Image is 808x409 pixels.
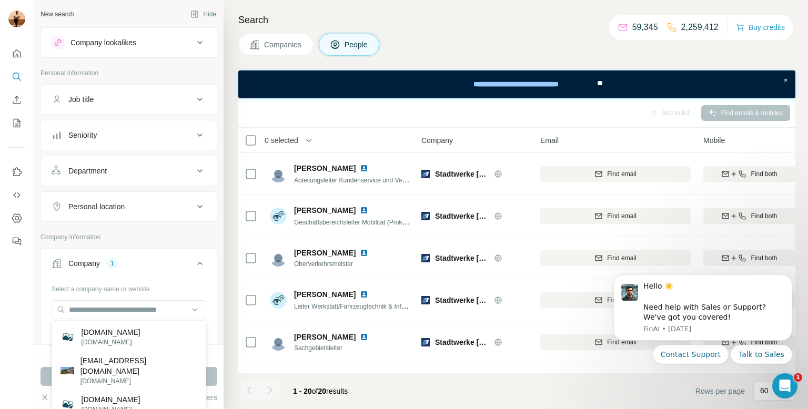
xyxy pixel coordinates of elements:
span: Geschäftsbereichsleiter Mobilität (Prokurist) / Park Service Remscheid (Prokurist) [294,218,521,226]
span: Company [421,135,453,146]
span: People [345,39,369,50]
span: Sachgebietsleiter [294,343,372,353]
p: [EMAIL_ADDRESS][DOMAIN_NAME] [80,355,197,376]
button: Dashboard [8,209,25,228]
img: Logo of Stadtwerke Remscheid [421,254,430,262]
button: Search [8,67,25,86]
p: Personal information [41,68,217,78]
div: Department [68,166,107,176]
button: Use Surfe API [8,186,25,204]
div: Select a company name or website [52,280,206,294]
p: [DOMAIN_NAME] [80,376,197,386]
button: Find both [703,208,795,224]
iframe: Intercom notifications message [598,262,808,404]
button: Buy credits [736,20,785,35]
span: Mobile [703,135,725,146]
button: Company1 [41,251,217,280]
div: Personal location [68,201,125,212]
button: Personal location [41,194,217,219]
div: Job title [68,94,94,105]
span: [PERSON_NAME] [294,248,356,258]
p: [DOMAIN_NAME] [82,394,140,405]
button: Quick start [8,44,25,63]
span: Stadtwerke [GEOGRAPHIC_DATA] [435,211,489,221]
span: Stadtwerke [GEOGRAPHIC_DATA] [435,295,489,305]
img: gasthaus.wendtner@gmx.at [60,367,74,375]
h4: Search [238,13,795,27]
p: [DOMAIN_NAME] [82,338,140,347]
button: Department [41,158,217,183]
img: Avatar [8,11,25,27]
button: Enrich CSV [8,90,25,109]
img: Avatar [270,208,287,224]
img: LinkedIn logo [360,164,368,172]
img: LinkedIn logo [360,333,368,341]
button: Find email [540,166,691,182]
p: 2,259,412 [681,21,719,34]
p: 59,345 [632,21,658,34]
span: Companies [264,39,302,50]
iframe: Banner [238,70,795,98]
span: [PERSON_NAME] [294,205,356,216]
img: Avatar [270,166,287,182]
span: 20 [318,387,327,395]
iframe: Intercom live chat [772,373,797,398]
button: Find email [540,292,691,308]
span: Leiter Werkstatt/Fahrzeugtechnik & Infrastruktur Verkehrsbetrieb [294,302,474,310]
span: Find both [751,253,777,263]
img: LinkedIn logo [360,290,368,299]
img: Avatar [270,334,287,351]
p: [DOMAIN_NAME] [82,327,140,338]
img: Logo of Stadtwerke Remscheid [421,338,430,346]
span: of [312,387,318,395]
button: Seniority [41,122,217,148]
button: Clear [41,392,70,403]
span: [PERSON_NAME] [294,332,356,342]
span: Find email [607,211,636,221]
span: Stadtwerke [GEOGRAPHIC_DATA] [435,253,489,263]
img: Avatar [270,250,287,267]
button: Find email [540,208,691,224]
img: LinkedIn logo [360,206,368,214]
button: Company lookalikes [41,30,217,55]
img: fgmx.at [60,330,75,344]
span: results [293,387,348,395]
span: Find email [607,169,636,179]
div: 1 [106,259,118,268]
div: New search [41,9,74,19]
span: 1 [794,373,802,382]
button: Find both [703,166,795,182]
img: Logo of Stadtwerke Remscheid [421,170,430,178]
span: Find both [751,169,777,179]
button: My lists [8,114,25,132]
span: 0 selected [265,135,298,146]
button: Use Surfe on LinkedIn [8,162,25,181]
button: Feedback [8,232,25,251]
span: Email [540,135,559,146]
span: 1 - 20 [293,387,312,395]
img: Logo of Stadtwerke Remscheid [421,212,430,220]
span: Find email [607,253,636,263]
div: Seniority [68,130,97,140]
button: Hide [183,6,224,22]
button: Find email [540,334,691,350]
span: Stadtwerke [GEOGRAPHIC_DATA] [435,169,489,179]
button: Job title [41,87,217,112]
button: Find email [540,250,691,266]
button: Find both [703,250,795,266]
span: [PERSON_NAME] [294,289,356,300]
p: Company information [41,232,217,242]
span: Oberverkehrsmeister [294,259,372,269]
img: Logo of Stadtwerke Remscheid [421,296,430,304]
span: Stadtwerke [GEOGRAPHIC_DATA] [435,337,489,347]
div: Company [68,258,100,269]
